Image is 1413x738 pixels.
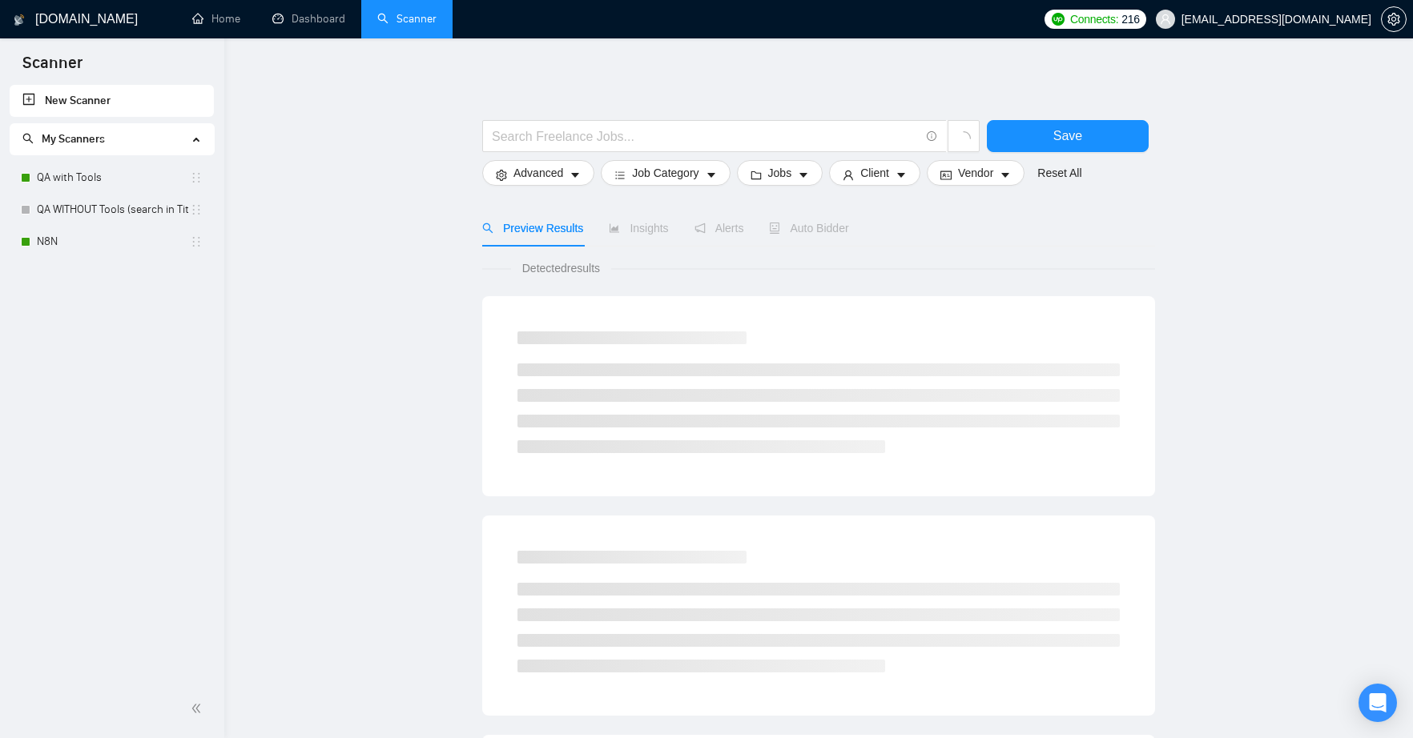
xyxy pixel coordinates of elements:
span: caret-down [896,169,907,181]
span: caret-down [570,169,581,181]
div: Open Intercom Messenger [1359,684,1397,722]
span: user [843,169,854,181]
button: setting [1381,6,1407,32]
a: dashboardDashboard [272,12,345,26]
span: Jobs [768,164,792,182]
a: New Scanner [22,85,201,117]
span: Advanced [513,164,563,182]
span: search [482,223,493,234]
span: Save [1053,126,1082,146]
span: setting [496,169,507,181]
span: double-left [191,700,207,716]
span: Auto Bidder [769,222,848,235]
button: barsJob Categorycaret-down [601,160,730,186]
img: logo [14,7,25,33]
a: QA WITHOUT Tools (search in Titles) [37,194,190,226]
span: search [22,133,34,144]
span: Insights [609,222,668,235]
span: Detected results [511,259,611,277]
li: QA WITHOUT Tools (search in Titles) [10,194,214,226]
span: My Scanners [22,132,105,146]
li: New Scanner [10,85,214,117]
a: setting [1381,13,1407,26]
span: user [1160,14,1171,25]
img: upwork-logo.png [1052,13,1065,26]
span: robot [769,223,780,234]
span: idcard [940,169,952,181]
span: holder [190,203,203,216]
span: caret-down [1000,169,1011,181]
a: Reset All [1037,164,1081,182]
span: Vendor [958,164,993,182]
a: homeHome [192,12,240,26]
span: caret-down [798,169,809,181]
button: folderJobscaret-down [737,160,823,186]
a: searchScanner [377,12,437,26]
span: holder [190,171,203,184]
span: notification [694,223,706,234]
button: settingAdvancedcaret-down [482,160,594,186]
a: N8N [37,226,190,258]
span: Job Category [632,164,698,182]
span: info-circle [927,131,937,142]
span: 216 [1121,10,1139,28]
span: Scanner [10,51,95,85]
span: holder [190,235,203,248]
input: Search Freelance Jobs... [492,126,920,146]
span: folder [751,169,762,181]
span: bars [614,169,626,181]
span: Alerts [694,222,744,235]
a: QA with Tools [37,162,190,194]
span: caret-down [706,169,717,181]
span: My Scanners [42,132,105,146]
span: setting [1382,13,1406,26]
span: loading [956,131,971,146]
span: area-chart [609,223,620,234]
button: userClientcaret-down [829,160,920,186]
li: N8N [10,226,214,258]
span: Client [860,164,889,182]
button: Save [987,120,1149,152]
span: Preview Results [482,222,583,235]
span: Connects: [1070,10,1118,28]
li: QA with Tools [10,162,214,194]
button: idcardVendorcaret-down [927,160,1025,186]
